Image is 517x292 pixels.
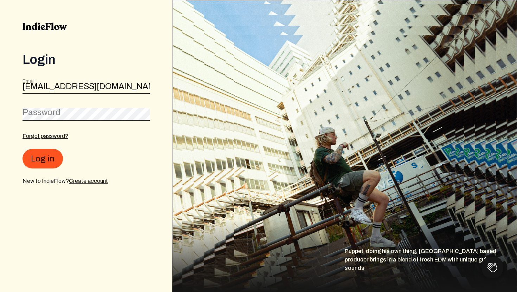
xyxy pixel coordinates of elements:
label: Password [23,107,60,118]
iframe: Toggle Customer Support [482,257,503,278]
a: Create account [69,178,108,184]
div: Puppet, doing his own thing, [GEOGRAPHIC_DATA] based producer brings in a blend of fresh EDM with... [345,247,517,292]
div: New to IndieFlow? [23,177,150,185]
a: Forgot password? [23,133,68,139]
div: Login [23,53,150,67]
label: Email [23,78,34,85]
button: Log in [23,149,63,168]
img: indieflow-logo-black.svg [23,22,67,30]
